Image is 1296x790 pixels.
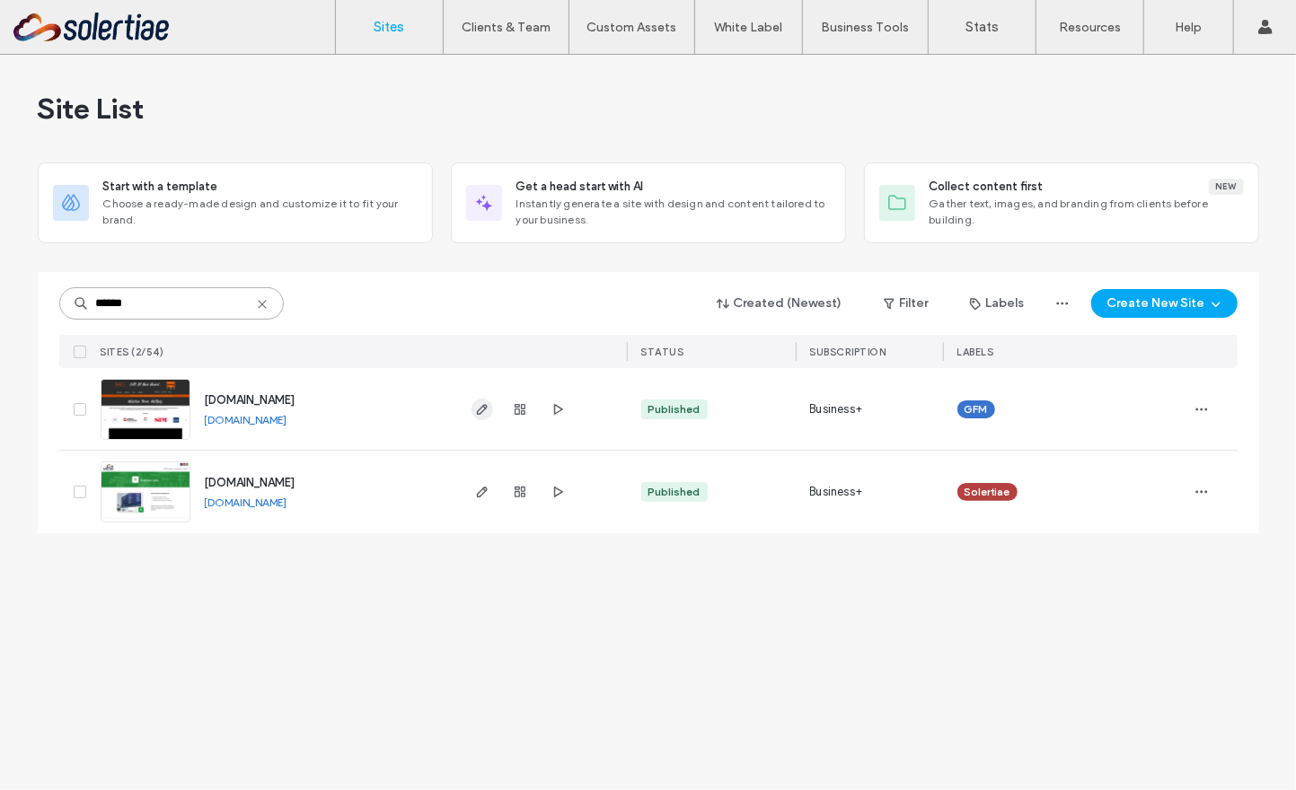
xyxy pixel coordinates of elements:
label: Help [1176,20,1203,35]
a: [DOMAIN_NAME] [205,393,295,407]
span: Start with a template [103,178,218,196]
button: Filter [866,289,947,318]
label: Resources [1059,20,1121,35]
span: Help [41,13,78,29]
span: Business+ [810,400,863,418]
div: Published [648,484,701,500]
div: Get a head start with AIInstantly generate a site with design and content tailored to your business. [451,162,846,243]
span: Gather text, images, and branding from clients before building. [930,196,1244,228]
button: Labels [954,289,1041,318]
button: Created (Newest) [701,289,859,318]
label: Stats [965,19,999,35]
span: Choose a ready-made design and customize it to fit your brand. [103,196,418,228]
span: LABELS [957,346,994,358]
span: SUBSCRIPTION [810,346,886,358]
button: Create New Site [1091,289,1238,318]
label: White Label [715,20,783,35]
a: [DOMAIN_NAME] [205,496,287,509]
span: Get a head start with AI [516,178,644,196]
span: STATUS [641,346,684,358]
label: Business Tools [822,20,910,35]
a: [DOMAIN_NAME] [205,413,287,426]
span: Instantly generate a site with design and content tailored to your business. [516,196,831,228]
span: GFM [965,401,988,417]
div: Collect content firstNewGather text, images, and branding from clients before building. [864,162,1259,243]
span: Business+ [810,483,863,501]
label: Clients & Team [462,20,551,35]
span: Site List [38,91,145,127]
a: [DOMAIN_NAME] [205,476,295,489]
span: SITES (2/54) [101,346,164,358]
div: Start with a templateChoose a ready-made design and customize it to fit your brand. [38,162,433,243]
span: Solertiae [965,484,1010,500]
span: Collect content first [930,178,1044,196]
label: Sites [375,19,405,35]
div: Published [648,401,701,417]
label: Custom Assets [587,20,677,35]
div: New [1209,179,1244,195]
